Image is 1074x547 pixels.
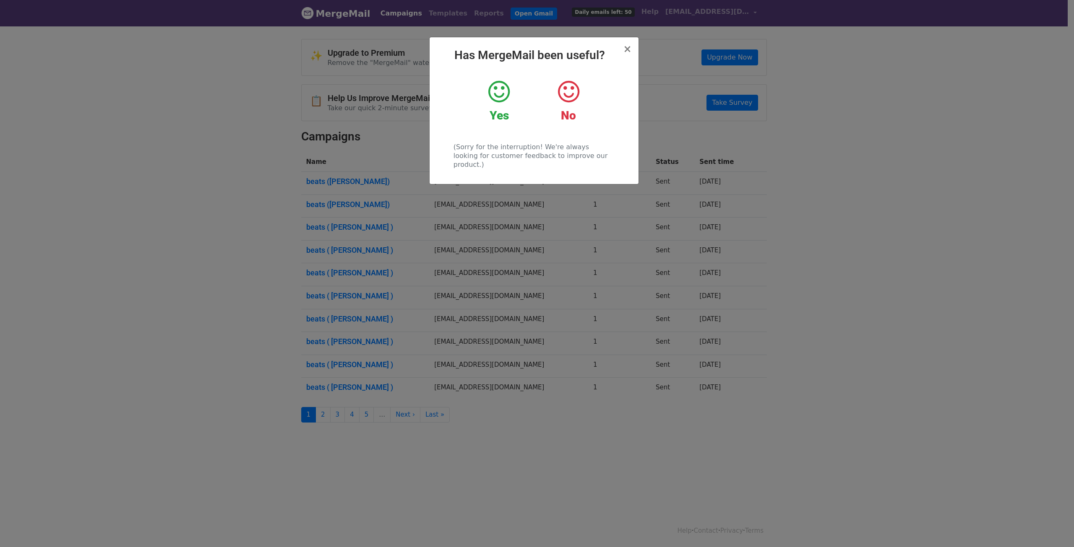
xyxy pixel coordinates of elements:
h2: Has MergeMail been useful? [436,48,632,62]
strong: No [561,109,576,122]
a: No [540,79,597,123]
button: Close [623,44,631,54]
p: (Sorry for the interruption! We're always looking for customer feedback to improve our product.) [454,143,614,169]
a: Yes [471,79,527,123]
strong: Yes [490,109,509,122]
span: × [623,43,631,55]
